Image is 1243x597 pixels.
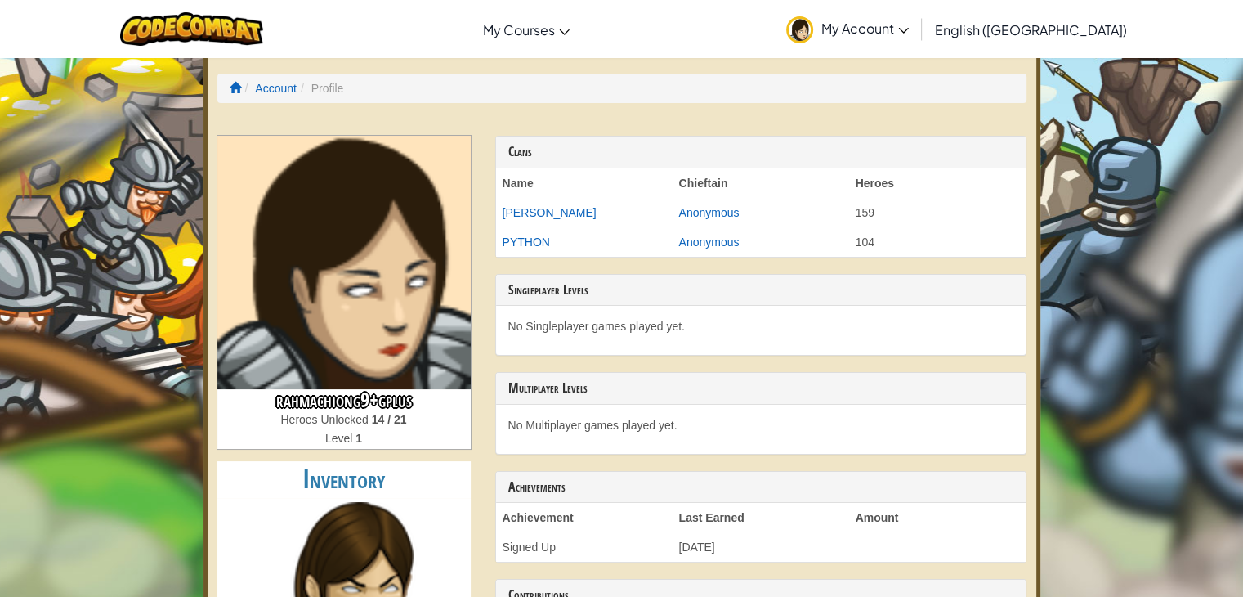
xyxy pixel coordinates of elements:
a: My Courses [475,7,578,52]
th: Heroes [849,168,1026,198]
h3: Singleplayer Levels [508,283,1013,298]
h3: Achievements [508,480,1013,495]
span: My Courses [483,21,555,38]
span: My Account [821,20,909,37]
span: English ([GEOGRAPHIC_DATA]) [935,21,1127,38]
th: Achievement [496,503,673,532]
a: Anonymous [679,236,740,249]
td: 159 [849,198,1026,227]
th: Chieftain [673,168,849,198]
h3: rahmachiong9+gplus [217,389,471,411]
strong: 1 [355,432,362,445]
h3: Multiplayer Levels [508,381,1013,396]
p: No Singleplayer games played yet. [508,318,1013,334]
a: English ([GEOGRAPHIC_DATA]) [927,7,1135,52]
td: 104 [849,227,1026,257]
img: CodeCombat logo [120,12,263,46]
th: Amount [849,503,1026,532]
th: Last Earned [673,503,849,532]
img: avatar [786,16,813,43]
span: Level [325,432,355,445]
a: Account [255,82,297,95]
a: Anonymous [679,206,740,219]
h2: Inventory [217,461,471,498]
a: [PERSON_NAME] [503,206,597,219]
td: Signed Up [496,532,673,562]
th: Name [496,168,673,198]
li: Profile [297,80,343,97]
p: No Multiplayer games played yet. [508,417,1013,433]
span: Heroes Unlocked [280,413,371,426]
a: PYTHON [503,236,550,249]
strong: 14 / 21 [372,413,407,426]
td: [DATE] [673,532,849,562]
h3: Clans [508,145,1013,159]
a: My Account [778,3,917,55]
